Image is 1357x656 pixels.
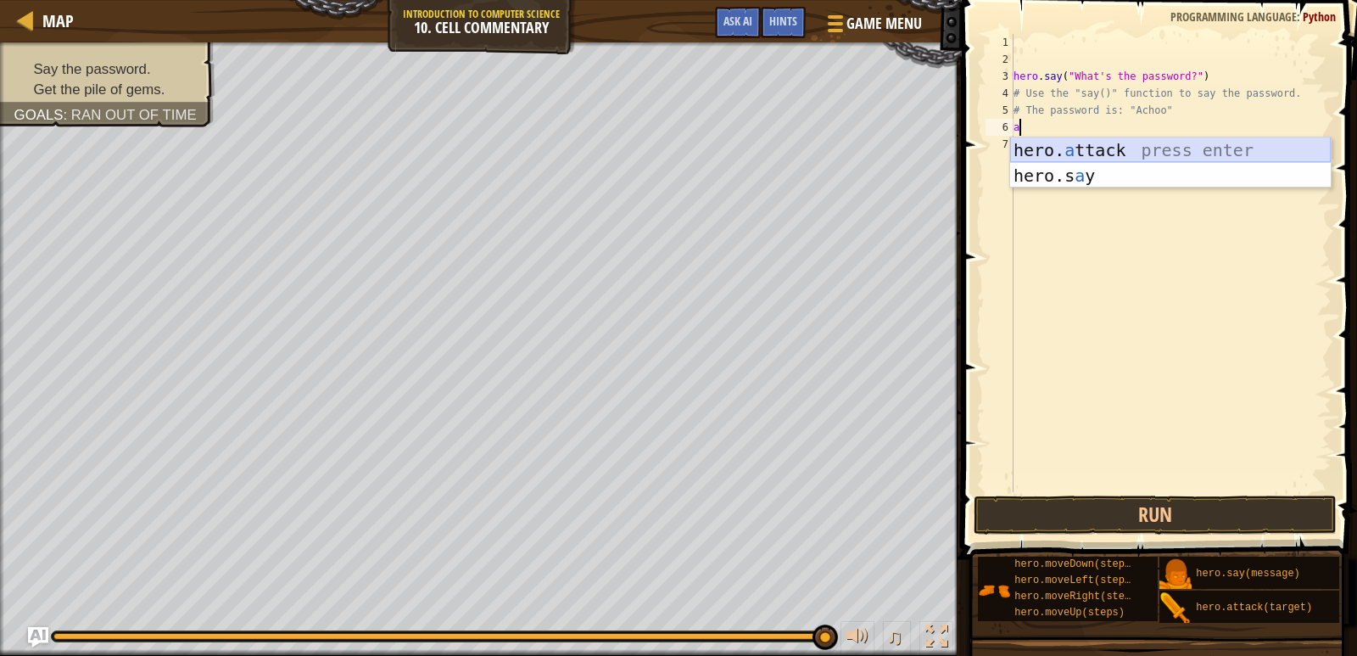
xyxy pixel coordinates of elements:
[986,119,1014,136] div: 6
[14,107,64,123] span: Goals
[769,13,797,29] span: Hints
[814,7,932,47] button: Game Menu
[986,34,1014,51] div: 1
[919,621,953,656] button: Toggle fullscreen
[846,13,922,35] span: Game Menu
[1159,592,1192,625] img: portrait.png
[1014,607,1125,619] span: hero.moveUp(steps)
[974,496,1337,535] button: Run
[1014,591,1142,603] span: hero.moveRight(steps)
[14,79,199,99] li: Get the pile of gems.
[1159,558,1192,591] img: portrait.png
[986,68,1014,85] div: 3
[986,102,1014,119] div: 5
[1297,8,1303,25] span: :
[1303,8,1336,25] span: Python
[978,575,1010,607] img: portrait.png
[1170,8,1297,25] span: Programming language
[42,9,74,32] span: Map
[1014,558,1136,570] span: hero.moveDown(steps)
[715,7,761,38] button: Ask AI
[986,85,1014,102] div: 4
[883,621,912,656] button: ♫
[840,621,874,656] button: Adjust volume
[1196,568,1299,580] span: hero.say(message)
[1014,575,1136,586] span: hero.moveLeft(steps)
[28,627,48,648] button: Ask AI
[34,9,74,32] a: Map
[14,59,199,79] li: Say the password.
[986,136,1014,153] div: 7
[986,51,1014,68] div: 2
[1196,602,1312,614] span: hero.attack(target)
[71,107,197,123] span: Ran out of time
[33,81,165,98] span: Get the pile of gems.
[886,624,903,649] span: ♫
[723,13,752,29] span: Ask AI
[33,61,150,77] span: Say the password.
[64,107,71,123] span: :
